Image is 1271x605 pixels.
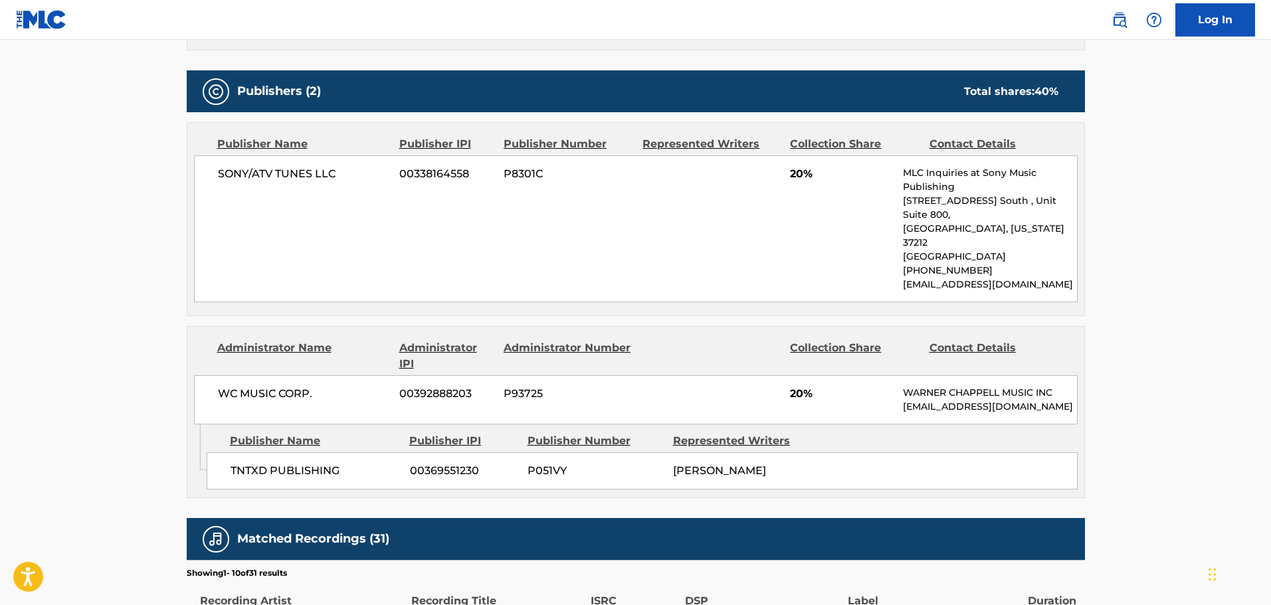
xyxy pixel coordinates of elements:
[410,463,518,479] span: 00369551230
[399,340,494,372] div: Administrator IPI
[929,136,1058,152] div: Contact Details
[1034,85,1058,98] span: 40 %
[1106,7,1133,33] a: Public Search
[903,386,1076,400] p: WARNER CHAPPELL MUSIC INC
[964,84,1058,100] div: Total shares:
[528,433,663,449] div: Publisher Number
[399,386,494,402] span: 00392888203
[903,166,1076,194] p: MLC Inquiries at Sony Music Publishing
[187,567,287,579] p: Showing 1 - 10 of 31 results
[1141,7,1167,33] div: Help
[673,433,809,449] div: Represented Writers
[237,84,321,99] h5: Publishers (2)
[1112,12,1127,28] img: search
[929,340,1058,372] div: Contact Details
[903,264,1076,278] p: [PHONE_NUMBER]
[790,340,919,372] div: Collection Share
[504,340,633,372] div: Administrator Number
[1146,12,1162,28] img: help
[504,136,633,152] div: Publisher Number
[673,464,766,477] span: [PERSON_NAME]
[504,386,633,402] span: P93725
[504,166,633,182] span: P8301C
[16,10,67,29] img: MLC Logo
[1175,3,1255,37] a: Log In
[230,433,399,449] div: Publisher Name
[399,166,494,182] span: 00338164558
[208,84,224,100] img: Publishers
[903,194,1076,222] p: [STREET_ADDRESS] South , Unit Suite 800,
[642,136,780,152] div: Represented Writers
[528,463,663,479] span: P051VY
[218,386,390,402] span: WC MUSIC CORP.
[231,463,400,479] span: TNTXD PUBLISHING
[790,136,919,152] div: Collection Share
[218,166,390,182] span: SONY/ATV TUNES LLC
[237,531,389,547] h5: Matched Recordings (31)
[1205,541,1271,605] iframe: Chat Widget
[409,433,518,449] div: Publisher IPI
[399,136,494,152] div: Publisher IPI
[903,278,1076,292] p: [EMAIL_ADDRESS][DOMAIN_NAME]
[903,222,1076,250] p: [GEOGRAPHIC_DATA], [US_STATE] 37212
[790,166,893,182] span: 20%
[790,386,893,402] span: 20%
[903,400,1076,414] p: [EMAIL_ADDRESS][DOMAIN_NAME]
[208,531,224,547] img: Matched Recordings
[217,340,389,372] div: Administrator Name
[217,136,389,152] div: Publisher Name
[1209,555,1217,594] div: Drag
[903,250,1076,264] p: [GEOGRAPHIC_DATA]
